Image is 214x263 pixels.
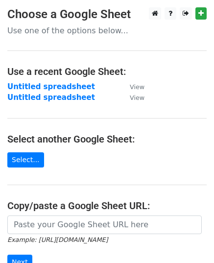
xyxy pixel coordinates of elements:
h4: Use a recent Google Sheet: [7,66,207,77]
h3: Choose a Google Sheet [7,7,207,22]
a: View [120,82,144,91]
a: View [120,93,144,102]
a: Select... [7,152,44,167]
a: Untitled spreadsheet [7,82,95,91]
p: Use one of the options below... [7,25,207,36]
small: Example: [URL][DOMAIN_NAME] [7,236,108,243]
small: View [130,94,144,101]
h4: Select another Google Sheet: [7,133,207,145]
a: Untitled spreadsheet [7,93,95,102]
input: Paste your Google Sheet URL here [7,215,202,234]
small: View [130,83,144,91]
h4: Copy/paste a Google Sheet URL: [7,200,207,212]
